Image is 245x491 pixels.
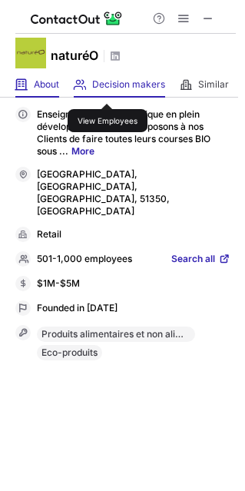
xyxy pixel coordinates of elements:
[15,38,46,68] img: 2001533a19d59d467469dea0fdd52d0a
[37,277,230,291] div: $1M-$5M
[37,327,195,342] div: Produits alimentaires et non alimentaires bio
[71,145,94,157] a: More
[31,9,123,28] img: ContactOut v5.3.10
[37,108,230,158] p: Enseigne jeune et dynamique en plein développement, nous proposons à nos Clients de faire toutes ...
[37,168,230,217] div: [GEOGRAPHIC_DATA], [GEOGRAPHIC_DATA], [GEOGRAPHIC_DATA], 51350, [GEOGRAPHIC_DATA]
[92,78,165,91] span: Decision makers
[37,345,102,360] div: Eco-produits
[37,228,230,242] div: Retail
[171,253,215,267] span: Search all
[51,46,98,65] h1: naturéO
[198,78,229,91] span: Similar
[34,78,59,91] span: About
[171,253,230,267] a: Search all
[37,253,132,267] p: 501-1,000 employees
[37,302,230,316] div: Founded in [DATE]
